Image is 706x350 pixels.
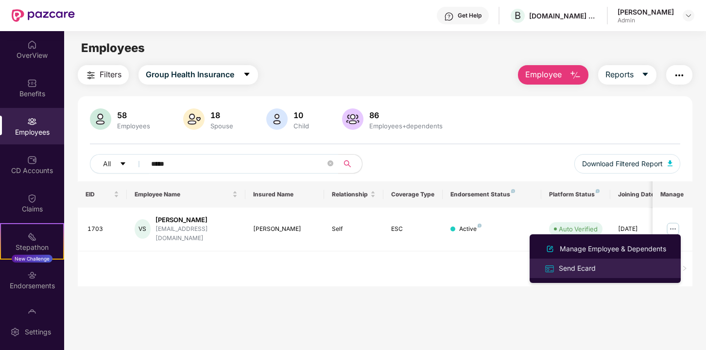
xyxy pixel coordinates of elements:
[27,309,37,318] img: svg+xml;base64,PHN2ZyBpZD0iTXlfT3JkZXJzIiBkYXRhLW5hbWU9Ik15IE9yZGVycyIgeG1sbnM9Imh0dHA6Ly93d3cudz...
[618,17,674,24] div: Admin
[27,193,37,203] img: svg+xml;base64,PHN2ZyBpZD0iQ2xhaW0iIHhtbG5zPSJodHRwOi8vd3d3LnczLm9yZy8yMDAwL3N2ZyIgd2lkdGg9IjIwIi...
[558,244,668,254] div: Manage Employee & Dependents
[22,327,54,337] div: Settings
[183,108,205,130] img: svg+xml;base64,PHN2ZyB4bWxucz0iaHR0cDovL3d3dy53My5vcmcvMjAwMC9zdmciIHhtbG5zOnhsaW5rPSJodHRwOi8vd3...
[103,158,111,169] span: All
[668,160,672,166] img: svg+xml;base64,PHN2ZyB4bWxucz0iaHR0cDovL3d3dy53My5vcmcvMjAwMC9zdmciIHhtbG5zOnhsaW5rPSJodHRwOi8vd3...
[327,159,333,169] span: close-circle
[598,65,656,85] button: Reportscaret-down
[292,122,311,130] div: Child
[544,243,556,255] img: svg+xml;base64,PHN2ZyB4bWxucz0iaHR0cDovL3d3dy53My5vcmcvMjAwMC9zdmciIHhtbG5zOnhsaW5rPSJodHRwOi8vd3...
[86,191,112,198] span: EID
[78,181,127,208] th: EID
[682,265,688,271] span: right
[525,69,562,81] span: Employee
[327,160,333,166] span: close-circle
[478,224,482,227] img: svg+xml;base64,PHN2ZyB4bWxucz0iaHR0cDovL3d3dy53My5vcmcvMjAwMC9zdmciIHdpZHRoPSI4IiBoZWlnaHQ9IjgiIH...
[146,69,234,81] span: Group Health Insurance
[266,108,288,130] img: svg+xml;base64,PHN2ZyB4bWxucz0iaHR0cDovL3d3dy53My5vcmcvMjAwMC9zdmciIHhtbG5zOnhsaW5rPSJodHRwOi8vd3...
[596,189,600,193] img: svg+xml;base64,PHN2ZyB4bWxucz0iaHR0cDovL3d3dy53My5vcmcvMjAwMC9zdmciIHdpZHRoPSI4IiBoZWlnaHQ9IjgiIH...
[559,224,598,234] div: Auto Verified
[81,41,145,55] span: Employees
[87,225,120,234] div: 1703
[115,122,152,130] div: Employees
[90,154,149,174] button: Allcaret-down
[383,181,443,208] th: Coverage Type
[27,232,37,242] img: svg+xml;base64,PHN2ZyB4bWxucz0iaHR0cDovL3d3dy53My5vcmcvMjAwMC9zdmciIHdpZHRoPSIyMSIgaGVpZ2h0PSIyMC...
[391,225,435,234] div: ESC
[544,263,555,274] img: svg+xml;base64,PHN2ZyB4bWxucz0iaHR0cDovL3d3dy53My5vcmcvMjAwMC9zdmciIHdpZHRoPSIxNiIgaGVpZ2h0PSIxNi...
[549,191,603,198] div: Platform Status
[529,11,597,20] div: [DOMAIN_NAME] Global ([GEOGRAPHIC_DATA]) Private Limited
[10,327,20,337] img: svg+xml;base64,PHN2ZyBpZD0iU2V0dGluZy0yMHgyMCIgeG1sbnM9Imh0dHA6Ly93d3cudzMub3JnLzIwMDAvc3ZnIiB3aW...
[685,12,692,19] img: svg+xml;base64,PHN2ZyBpZD0iRHJvcGRvd24tMzJ4MzIiIHhtbG5zPSJodHRwOi8vd3d3LnczLm9yZy8yMDAwL3N2ZyIgd2...
[155,225,238,243] div: [EMAIL_ADDRESS][DOMAIN_NAME]
[135,219,151,239] div: VS
[27,78,37,88] img: svg+xml;base64,PHN2ZyBpZD0iQmVuZWZpdHMiIHhtbG5zPSJodHRwOi8vd3d3LnczLm9yZy8yMDAwL3N2ZyIgd2lkdGg9Ij...
[27,155,37,165] img: svg+xml;base64,PHN2ZyBpZD0iQ0RfQWNjb3VudHMiIGRhdGEtbmFtZT0iQ0QgQWNjb3VudHMiIHhtbG5zPSJodHRwOi8vd3...
[641,70,649,79] span: caret-down
[605,69,634,81] span: Reports
[324,181,383,208] th: Relationship
[677,261,692,277] button: right
[120,160,126,168] span: caret-down
[569,70,581,81] img: svg+xml;base64,PHN2ZyB4bWxucz0iaHR0cDovL3d3dy53My5vcmcvMjAwMC9zdmciIHhtbG5zOnhsaW5rPSJodHRwOi8vd3...
[515,10,521,21] span: B
[450,191,534,198] div: Endorsement Status
[332,225,376,234] div: Self
[338,160,357,168] span: search
[78,65,129,85] button: Filters
[618,7,674,17] div: [PERSON_NAME]
[618,225,662,234] div: [DATE]
[90,108,111,130] img: svg+xml;base64,PHN2ZyB4bWxucz0iaHR0cDovL3d3dy53My5vcmcvMjAwMC9zdmciIHhtbG5zOnhsaW5rPSJodHRwOi8vd3...
[12,255,52,262] div: New Challenge
[27,40,37,50] img: svg+xml;base64,PHN2ZyBpZD0iSG9tZSIgeG1sbnM9Imh0dHA6Ly93d3cudzMub3JnLzIwMDAvc3ZnIiB3aWR0aD0iMjAiIG...
[115,110,152,120] div: 58
[292,110,311,120] div: 10
[653,181,692,208] th: Manage
[367,122,445,130] div: Employees+dependents
[27,117,37,126] img: svg+xml;base64,PHN2ZyBpZD0iRW1wbG95ZWVzIiB4bWxucz0iaHR0cDovL3d3dy53My5vcmcvMjAwMC9zdmciIHdpZHRoPS...
[673,70,685,81] img: svg+xml;base64,PHN2ZyB4bWxucz0iaHR0cDovL3d3dy53My5vcmcvMjAwMC9zdmciIHdpZHRoPSIyNCIgaGVpZ2h0PSIyNC...
[338,154,362,174] button: search
[208,110,235,120] div: 18
[518,65,588,85] button: Employee
[610,181,670,208] th: Joining Date
[27,270,37,280] img: svg+xml;base64,PHN2ZyBpZD0iRW5kb3JzZW1lbnRzIiB4bWxucz0iaHR0cDovL3d3dy53My5vcmcvMjAwMC9zdmciIHdpZH...
[511,189,515,193] img: svg+xml;base64,PHN2ZyB4bWxucz0iaHR0cDovL3d3dy53My5vcmcvMjAwMC9zdmciIHdpZHRoPSI4IiBoZWlnaHQ9IjgiIH...
[677,261,692,277] li: Next Page
[444,12,454,21] img: svg+xml;base64,PHN2ZyBpZD0iSGVscC0zMngzMiIgeG1sbnM9Imh0dHA6Ly93d3cudzMub3JnLzIwMDAvc3ZnIiB3aWR0aD...
[138,65,258,85] button: Group Health Insurancecaret-down
[155,215,238,225] div: [PERSON_NAME]
[208,122,235,130] div: Spouse
[342,108,363,130] img: svg+xml;base64,PHN2ZyB4bWxucz0iaHR0cDovL3d3dy53My5vcmcvMjAwMC9zdmciIHhtbG5zOnhsaW5rPSJodHRwOi8vd3...
[135,191,230,198] span: Employee Name
[245,181,325,208] th: Insured Name
[100,69,121,81] span: Filters
[253,225,317,234] div: [PERSON_NAME]
[458,12,482,19] div: Get Help
[459,225,482,234] div: Active
[243,70,251,79] span: caret-down
[582,158,663,169] span: Download Filtered Report
[85,70,97,81] img: svg+xml;base64,PHN2ZyB4bWxucz0iaHR0cDovL3d3dy53My5vcmcvMjAwMC9zdmciIHdpZHRoPSIyNCIgaGVpZ2h0PSIyNC...
[557,263,598,274] div: Send Ecard
[574,154,680,174] button: Download Filtered Report
[367,110,445,120] div: 86
[332,191,368,198] span: Relationship
[12,9,75,22] img: New Pazcare Logo
[127,181,245,208] th: Employee Name
[665,221,681,237] img: manageButton
[1,243,63,252] div: Stepathon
